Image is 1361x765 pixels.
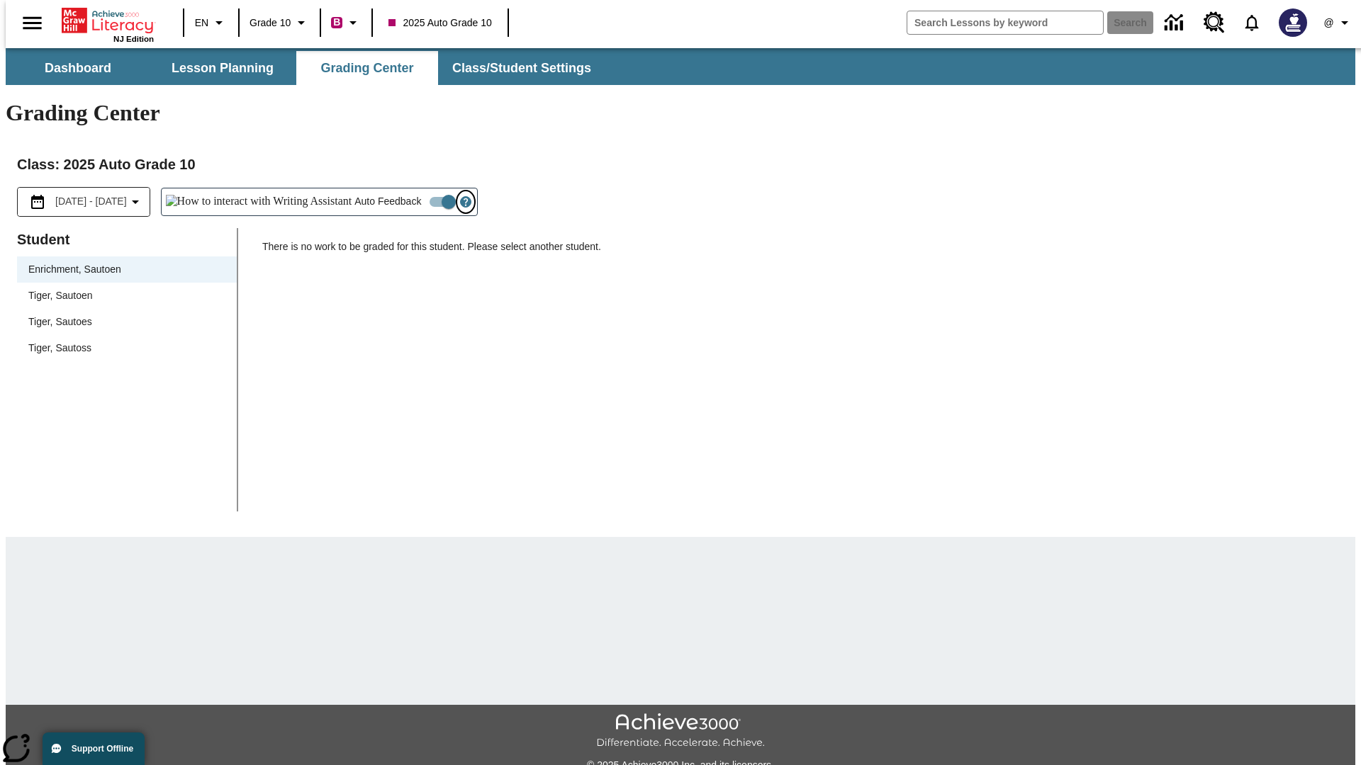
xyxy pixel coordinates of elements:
[23,193,144,210] button: Select the date range menu item
[17,283,237,309] div: Tiger, Sautoen
[55,194,127,209] span: [DATE] - [DATE]
[454,188,477,215] button: Open Help for Writing Assistant
[28,288,93,303] div: Tiger, Sautoen
[166,195,352,209] img: How to interact with Writing Assistant
[17,153,1344,176] h2: Class : 2025 Auto Grade 10
[1156,4,1195,42] a: Data Center
[152,51,293,85] button: Lesson Planning
[17,228,237,251] p: Student
[6,48,1355,85] div: SubNavbar
[11,2,53,44] button: Open side menu
[72,744,133,754] span: Support Offline
[17,309,237,335] div: Tiger, Sautoes
[1316,10,1361,35] button: Profile/Settings
[195,16,208,30] span: EN
[250,16,291,30] span: Grade 10
[28,314,92,329] div: Tiger, Sautoes
[62,5,154,43] div: Home
[17,256,237,283] div: Enrichment, Sautoen
[244,10,315,35] button: Grade: Grade 10, Select a grade
[907,11,1103,34] input: search field
[28,262,121,277] div: Enrichment, Sautoen
[1270,4,1316,41] button: Select a new avatar
[388,16,491,30] span: 2025 Auto Grade 10
[296,51,438,85] button: Grading Center
[6,51,604,85] div: SubNavbar
[262,239,1344,265] p: There is no work to be graded for this student. Please select another student.
[28,341,91,356] div: Tiger, Sautoss
[172,60,274,76] span: Lesson Planning
[325,10,367,35] button: Boost Class color is violet red. Change class color
[354,194,421,209] span: Auto Feedback
[452,60,591,76] span: Class/Student Settings
[596,713,765,749] img: Achieve3000 Differentiate Accelerate Achieve
[1279,8,1307,37] img: Avatar
[1195,4,1233,42] a: Resource Center, Will open in new tab
[17,335,237,361] div: Tiger, Sautoss
[6,100,1355,126] h1: Grading Center
[127,193,144,210] svg: Collapse Date Range Filter
[189,10,234,35] button: Language: EN, Select a language
[1323,16,1333,30] span: @
[441,51,603,85] button: Class/Student Settings
[113,35,154,43] span: NJ Edition
[62,6,154,35] a: Home
[320,60,413,76] span: Grading Center
[7,51,149,85] button: Dashboard
[333,13,340,31] span: B
[1233,4,1270,41] a: Notifications
[43,732,145,765] button: Support Offline
[45,60,111,76] span: Dashboard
